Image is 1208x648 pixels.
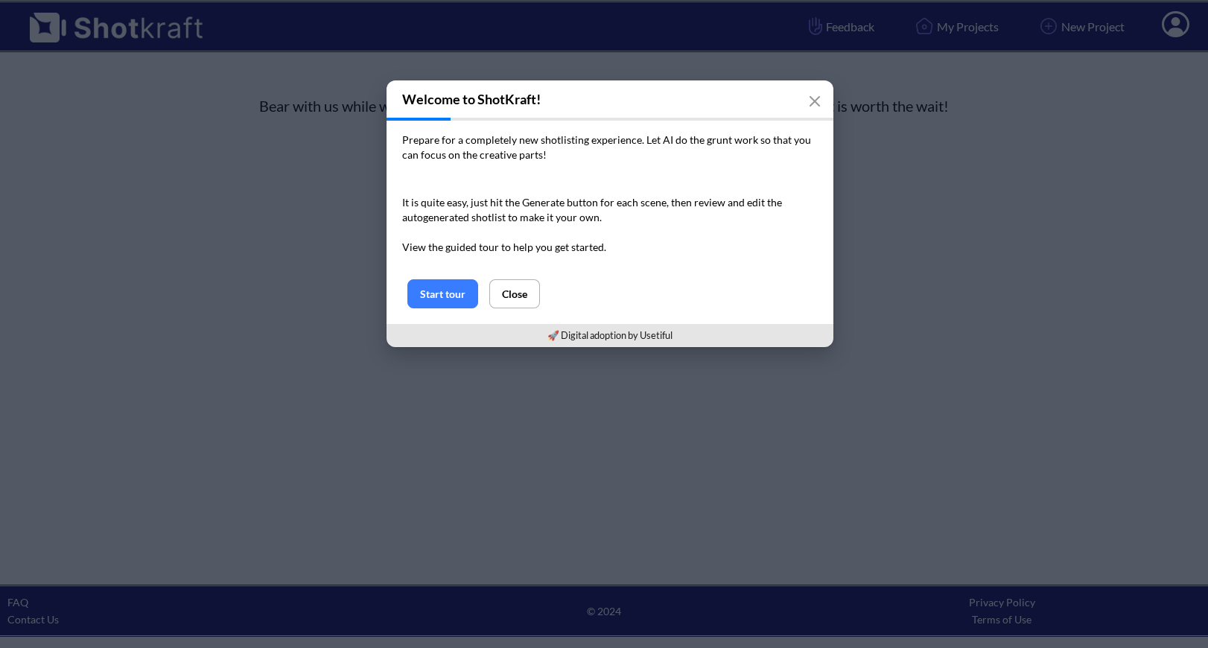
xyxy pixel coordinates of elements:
a: 🚀 Digital adoption by Usetiful [547,329,673,341]
button: Start tour [407,279,478,308]
h3: Welcome to ShotKraft! [387,80,833,118]
span: Prepare for a completely new shotlisting experience. [402,133,644,146]
button: Close [489,279,540,308]
p: It is quite easy, just hit the Generate button for each scene, then review and edit the autogener... [402,195,818,255]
